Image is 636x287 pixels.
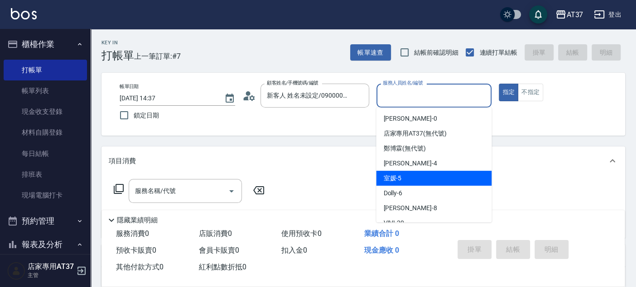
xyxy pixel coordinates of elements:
[479,48,517,57] span: 連續打單結帳
[383,174,401,183] span: 室媛 -5
[350,44,391,61] button: 帳單速查
[4,209,87,233] button: 預約管理
[4,80,87,101] a: 帳單列表
[101,40,134,46] h2: Key In
[566,9,583,20] div: AT37
[529,5,547,24] button: save
[383,218,404,228] span: VIVI -20
[199,263,246,271] span: 紅利點數折抵 0
[590,6,625,23] button: 登出
[4,122,87,143] a: 材料自購登錄
[101,146,625,175] div: 項目消費
[199,229,232,238] span: 店販消費 0
[101,49,134,62] h3: 打帳單
[4,233,87,256] button: 報表及分析
[4,185,87,206] a: 現場電腦打卡
[364,229,399,238] span: 業績合計 0
[116,246,156,254] span: 預收卡販賣 0
[116,263,164,271] span: 其他付款方式 0
[224,184,239,198] button: Open
[28,271,74,279] p: 主管
[499,84,518,101] button: 指定
[552,5,587,24] button: AT37
[199,246,239,254] span: 會員卡販賣 0
[383,188,402,198] span: Dolly -6
[120,91,215,106] input: YYYY/MM/DD hh:mm
[281,229,322,238] span: 使用預收卡 0
[11,8,37,19] img: Logo
[134,111,159,120] span: 鎖定日期
[383,159,437,168] span: [PERSON_NAME] -4
[4,60,87,80] a: 打帳單
[383,129,446,138] span: 店家專用AT37 (無代號)
[414,48,458,57] span: 結帳前確認明細
[116,229,149,238] span: 服務消費 0
[383,114,437,123] span: [PERSON_NAME] -0
[4,143,87,164] a: 每日結帳
[383,80,423,86] label: 服務人員姓名/編號
[383,144,426,153] span: 鄭博霖 (無代號)
[364,246,399,254] span: 現金應收 0
[120,83,139,90] label: 帳單日期
[219,88,241,109] button: Choose date, selected date is 2025-10-11
[109,156,136,166] p: 項目消費
[4,164,87,185] a: 排班表
[4,101,87,122] a: 現金收支登錄
[281,246,307,254] span: 扣入金 0
[4,33,87,56] button: 櫃檯作業
[28,262,74,271] h5: 店家專用AT37
[383,203,437,213] span: [PERSON_NAME] -8
[267,80,318,86] label: 顧客姓名/手機號碼/編號
[134,51,181,62] span: 上一筆訂單:#7
[7,262,25,280] img: Person
[117,216,158,225] p: 隱藏業績明細
[518,84,543,101] button: 不指定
